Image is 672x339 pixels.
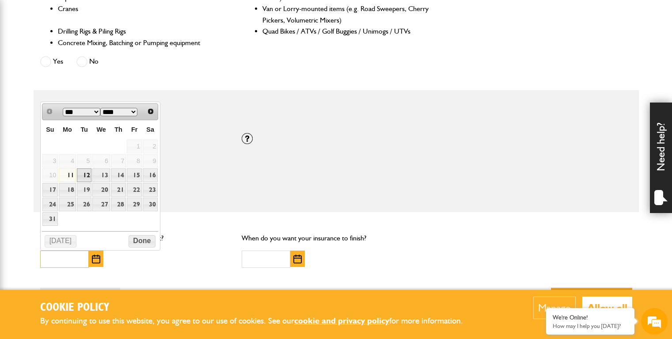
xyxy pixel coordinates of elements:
div: Need help? [650,103,672,213]
a: 20 [92,183,110,197]
a: 18 [59,183,76,197]
span: Friday [131,126,137,133]
a: 16 [143,168,158,182]
span: Tuesday [80,126,88,133]
a: 12 [77,168,92,182]
img: Choose date [92,255,100,263]
a: 14 [111,168,126,182]
a: 29 [127,198,142,211]
label: No [76,56,99,67]
a: 17 [42,183,58,197]
a: Next [144,105,157,118]
p: By continuing to use this website, you agree to our use of cookies. See our for more information. [40,314,478,328]
button: Allow all [582,297,632,319]
textarea: Type your message and hit 'Enter' [11,160,161,265]
li: Quad Bikes / ATVs / Golf Buggies / Unimogs / UTVs [262,26,430,37]
a: 25 [59,198,76,211]
div: We're Online! [553,314,628,321]
li: Drilling Rigs & Piling Rigs [58,26,225,37]
img: d_20077148190_company_1631870298795_20077148190 [15,49,37,61]
a: 11 [59,168,76,182]
a: 22 [127,183,142,197]
h2: Cookie Policy [40,301,478,315]
button: [DATE] [45,235,76,248]
li: Cranes [58,3,225,26]
button: Done [129,235,156,248]
a: 13 [92,168,110,182]
span: Next [147,108,154,115]
li: Van or Lorry-mounted items (e.g. Road Sweepers, Cherry Pickers, Volumetric Mixers) [262,3,430,26]
a: 28 [111,198,126,211]
input: Enter your last name [11,82,161,101]
span: Wednesday [97,126,106,133]
a: cookie and privacy policy [294,316,389,326]
div: Chat with us now [46,50,148,61]
a: 19 [77,183,92,197]
a: 30 [143,198,158,211]
a: 26 [77,198,92,211]
input: Enter your phone number [11,134,161,153]
button: Next [551,288,632,316]
span: Monday [63,126,72,133]
span: Thursday [114,126,122,133]
img: Choose date [293,255,302,263]
em: Start Chat [120,272,160,284]
a: 15 [127,168,142,182]
p: When do you want your insurance to finish? [242,232,430,244]
a: 24 [42,198,58,211]
p: How may I help you today? [553,323,628,329]
a: 21 [111,183,126,197]
a: 31 [42,212,58,226]
div: Minimize live chat window [145,4,166,26]
button: Back [40,288,120,316]
span: Sunday [46,126,54,133]
button: Manage [533,297,576,319]
span: Saturday [146,126,154,133]
input: Enter your email address [11,108,161,127]
li: Concrete Mixing, Batching or Pumping equipment [58,37,225,49]
a: 23 [143,183,158,197]
a: 27 [92,198,110,211]
label: Yes [40,56,63,67]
